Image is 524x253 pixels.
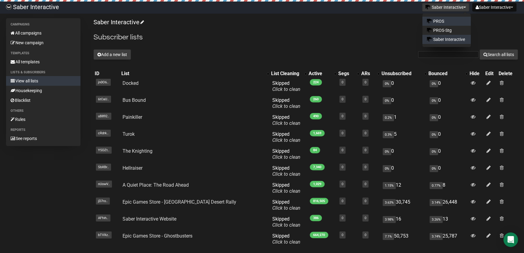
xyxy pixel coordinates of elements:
div: List [121,71,264,77]
span: 224 [310,79,322,85]
a: 0 [365,148,366,152]
button: Saber Interactive [472,3,516,12]
a: Click to clean [272,222,300,228]
span: Skipped [272,182,300,194]
div: Open Intercom Messenger [503,232,518,247]
div: Bounced [428,71,462,77]
td: 13 [427,214,468,231]
a: 0 [342,148,343,152]
span: nUowV.. [96,181,112,188]
a: Rules [6,115,80,124]
td: 0 [427,112,468,129]
span: Skipped [272,97,300,109]
a: 0 [365,114,366,118]
a: Click to clean [272,103,300,109]
a: Click to clean [272,239,300,245]
span: uB892.. [96,113,111,120]
a: Click to clean [272,120,300,126]
a: View all lists [6,76,80,86]
a: 0 [342,131,343,135]
img: ec1bccd4d48495f5e7d53d9a520ba7e5 [6,4,11,10]
a: 0 [342,199,343,203]
td: 0 [427,146,468,163]
a: Housekeeping [6,86,80,95]
li: Campaigns [6,21,80,28]
li: Lists & subscribers [6,69,80,76]
td: 0 [427,95,468,112]
a: PROS-Stg [422,26,471,35]
a: Epic Games Store - [GEOGRAPHIC_DATA] Desert Rally [122,199,236,205]
td: 0 [380,146,427,163]
div: Hide [470,71,483,77]
img: 1.png [425,5,430,9]
span: 0% [383,148,391,155]
a: 0 [342,182,343,186]
th: Unsubscribed: No sort applied, activate to apply an ascending sort [380,69,427,78]
a: All campaigns [6,28,80,38]
span: 490 [310,113,322,119]
span: YSDZt.. [96,147,112,154]
td: 0 [427,78,468,95]
a: Click to clean [272,205,300,211]
a: Saber Interactive [422,35,471,44]
span: 7,340 [310,164,325,170]
a: 0 [342,165,343,169]
td: 1 [380,112,427,129]
td: 0 [427,129,468,146]
th: Edit: No sort applied, sorting is disabled [484,69,497,78]
a: 0 [365,165,366,169]
span: 7.1% [383,233,394,240]
a: Painkiller [122,114,142,120]
span: 0% [383,97,391,104]
td: 25,787 [427,231,468,248]
div: Unsubscribed [382,71,421,77]
img: 1.png [427,37,432,42]
a: Docked [122,80,138,86]
span: 0.3% [383,131,394,138]
span: Skipped [272,165,300,177]
span: 386 [310,215,322,221]
span: 0% [430,80,438,87]
h2: Subscriber lists [93,32,518,43]
td: 5 [380,129,427,146]
a: 0 [365,199,366,203]
span: 0% [430,165,438,172]
button: Search all lists [480,49,518,60]
a: New campaign [6,38,80,48]
a: Turok [122,131,134,137]
a: 0 [365,216,366,220]
span: 6tCaU.. [96,96,111,103]
span: 3.14% [430,199,443,206]
span: 1.15% [383,182,396,189]
a: 0 [365,97,366,101]
a: PROS [422,17,471,26]
button: Saber Interactive [422,3,469,12]
a: Click to clean [272,154,300,160]
span: SbXBr.. [96,164,111,171]
span: 84 [310,147,320,153]
span: 0% [430,131,438,138]
a: Click to clean [272,188,300,194]
td: 0 [380,95,427,112]
a: A Quiet Place: The Road Ahead [122,182,188,188]
span: 3.63% [383,199,396,206]
td: 12 [380,180,427,197]
a: Epic Games Store - Ghostbusters [122,233,192,239]
span: jD7ro.. [96,198,110,205]
a: Saber Interactive [93,18,143,26]
td: 0 [427,163,468,180]
a: Click to clean [272,86,300,92]
span: 3.98% [383,216,396,223]
span: 0% [430,148,438,155]
a: 0 [365,182,366,186]
th: Segs: No sort applied, activate to apply an ascending sort [337,69,360,78]
span: 0.2% [383,114,394,121]
span: 0% [430,114,438,121]
li: Reports [6,126,80,134]
a: Bus Bound [122,97,146,103]
a: The Knighting [122,148,152,154]
a: All templates [6,57,80,67]
th: ID: No sort applied, sorting is disabled [93,69,120,78]
th: Active: No sort applied, activate to apply an ascending sort [307,69,337,78]
th: Delete: No sort applied, sorting is disabled [497,69,518,78]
